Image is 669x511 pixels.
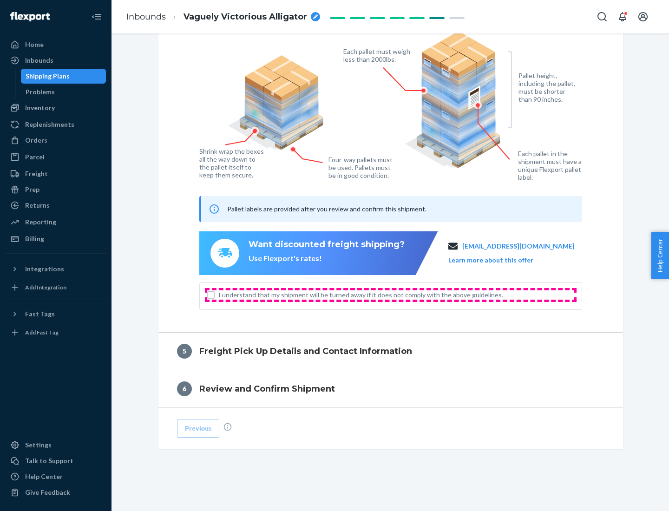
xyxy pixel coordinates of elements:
button: Help Center [651,232,669,279]
div: Freight [25,169,48,178]
div: Reporting [25,217,56,227]
div: Returns [25,201,50,210]
button: Learn more about this offer [448,255,533,265]
a: Billing [6,231,106,246]
div: Want discounted freight shipping? [249,239,405,251]
h4: Freight Pick Up Details and Contact Information [199,345,412,357]
a: Home [6,37,106,52]
a: Reporting [6,215,106,229]
a: Talk to Support [6,453,106,468]
figcaption: Each pallet must weigh less than 2000lbs. [343,47,413,63]
button: Fast Tags [6,307,106,321]
figcaption: Shrink wrap the boxes all the way down to the pallet itself to keep them secure. [199,147,266,179]
button: 5Freight Pick Up Details and Contact Information [158,333,623,370]
img: Flexport logo [10,12,50,21]
div: Orders [25,136,47,145]
a: Freight [6,166,106,181]
a: [EMAIL_ADDRESS][DOMAIN_NAME] [462,242,575,251]
a: Settings [6,438,106,452]
a: Shipping Plans [21,69,106,84]
div: Use Flexport's rates! [249,253,405,264]
a: Help Center [6,469,106,484]
div: 6 [177,381,192,396]
div: Shipping Plans [26,72,70,81]
div: Add Fast Tag [25,328,59,336]
ol: breadcrumbs [119,3,328,31]
span: Pallet labels are provided after you review and confirm this shipment. [227,205,426,213]
div: Home [25,40,44,49]
div: Replenishments [25,120,74,129]
h4: Review and Confirm Shipment [199,383,335,395]
a: Add Integration [6,280,106,295]
figcaption: Each pallet in the shipment must have a unique Flexport pallet label. [518,150,588,181]
button: Close Navigation [87,7,106,26]
div: Inbounds [25,56,53,65]
div: 5 [177,344,192,359]
button: Open Search Box [593,7,611,26]
button: 6Review and Confirm Shipment [158,370,623,407]
a: Add Fast Tag [6,325,106,340]
div: Parcel [25,152,45,162]
div: Inventory [25,103,55,112]
button: Give Feedback [6,485,106,500]
div: Add Integration [25,283,66,291]
div: Prep [25,185,39,194]
div: Talk to Support [25,456,73,465]
div: Fast Tags [25,309,55,319]
div: Problems [26,87,55,97]
button: Open account menu [634,7,652,26]
div: Settings [25,440,52,450]
button: Previous [177,419,219,438]
div: Give Feedback [25,488,70,497]
a: Inventory [6,100,106,115]
button: Integrations [6,262,106,276]
a: Inbounds [6,53,106,68]
button: Open notifications [613,7,632,26]
div: Help Center [25,472,63,481]
a: Parcel [6,150,106,164]
a: Orders [6,133,106,148]
a: Returns [6,198,106,213]
span: Vaguely Victorious Alligator [184,11,307,23]
div: Integrations [25,264,64,274]
input: I understand that my shipment will be turned away if it does not comply with the above guidelines. [207,291,215,299]
span: I understand that my shipment will be turned away if it does not comply with the above guidelines. [218,290,574,300]
a: Problems [21,85,106,99]
figcaption: Four-way pallets must be used. Pallets must be in good condition. [328,156,393,179]
figcaption: Pallet height, including the pallet, must be shorter than 90 inches. [518,72,579,103]
a: Replenishments [6,117,106,132]
a: Prep [6,182,106,197]
div: Billing [25,234,44,243]
a: Inbounds [126,12,166,22]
